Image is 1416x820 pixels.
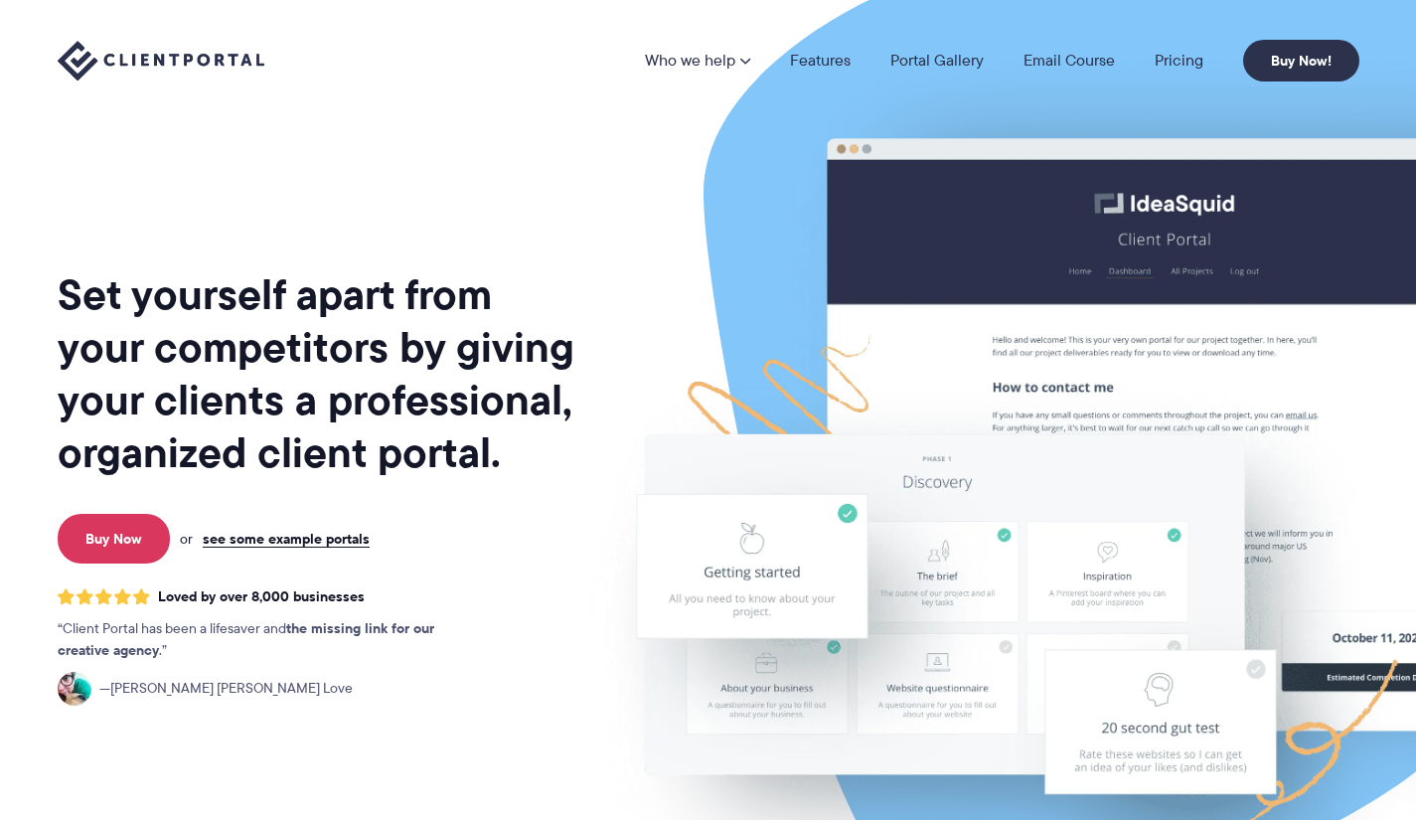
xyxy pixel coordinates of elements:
a: Portal Gallery [890,53,984,69]
a: Features [790,53,851,69]
a: Who we help [645,53,750,69]
a: see some example portals [203,530,370,548]
a: Buy Now [58,514,170,564]
a: Pricing [1155,53,1203,69]
p: Client Portal has been a lifesaver and . [58,618,475,662]
a: Buy Now! [1243,40,1359,82]
h1: Set yourself apart from your competitors by giving your clients a professional, organized client ... [58,268,578,479]
span: Loved by over 8,000 businesses [158,588,365,605]
span: [PERSON_NAME] [PERSON_NAME] Love [99,678,353,700]
a: Email Course [1023,53,1115,69]
span: or [180,530,193,548]
strong: the missing link for our creative agency [58,617,434,661]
